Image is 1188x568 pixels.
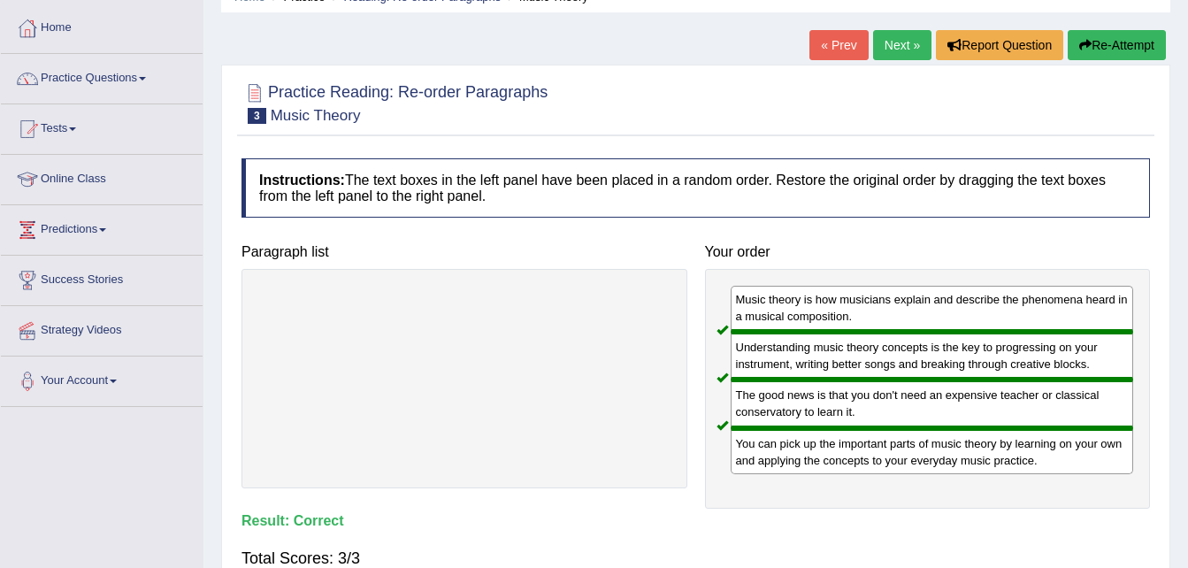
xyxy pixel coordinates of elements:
[1,357,203,401] a: Your Account
[1,155,203,199] a: Online Class
[936,30,1063,60] button: Report Question
[1,104,203,149] a: Tests
[873,30,931,60] a: Next »
[731,380,1134,427] div: The good news is that you don't need an expensive teacher or classical conservatory to learn it.
[1,306,203,350] a: Strategy Videos
[1,4,203,48] a: Home
[241,513,1150,529] h4: Result:
[705,244,1151,260] h4: Your order
[248,108,266,124] span: 3
[809,30,868,60] a: « Prev
[731,428,1134,474] div: You can pick up the important parts of music theory by learning on your own and applying the conc...
[1068,30,1166,60] button: Re-Attempt
[731,332,1134,380] div: Understanding music theory concepts is the key to progressing on your instrument, writing better ...
[241,244,687,260] h4: Paragraph list
[259,173,345,188] b: Instructions:
[1,54,203,98] a: Practice Questions
[1,256,203,300] a: Success Stories
[241,158,1150,218] h4: The text boxes in the left panel have been placed in a random order. Restore the original order b...
[241,80,548,124] h2: Practice Reading: Re-order Paragraphs
[1,205,203,249] a: Predictions
[271,107,361,124] small: Music Theory
[731,286,1134,332] div: Music theory is how musicians explain and describe the phenomena heard in a musical composition.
